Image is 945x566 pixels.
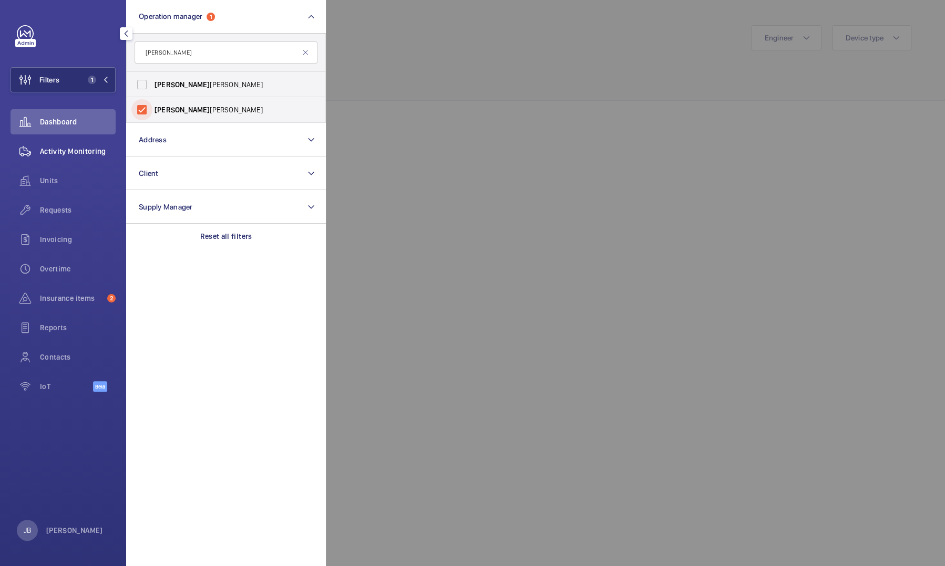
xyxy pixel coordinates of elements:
[40,264,116,274] span: Overtime
[39,75,59,85] span: Filters
[46,525,103,536] p: [PERSON_NAME]
[88,76,96,84] span: 1
[40,381,93,392] span: IoT
[40,234,116,245] span: Invoicing
[40,352,116,362] span: Contacts
[40,146,116,156] span: Activity Monitoring
[40,205,116,215] span: Requests
[40,117,116,127] span: Dashboard
[93,381,107,392] span: Beta
[40,175,116,186] span: Units
[11,67,116,92] button: Filters1
[40,322,116,333] span: Reports
[40,293,103,303] span: Insurance items
[107,294,116,302] span: 2
[24,525,31,536] p: JB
